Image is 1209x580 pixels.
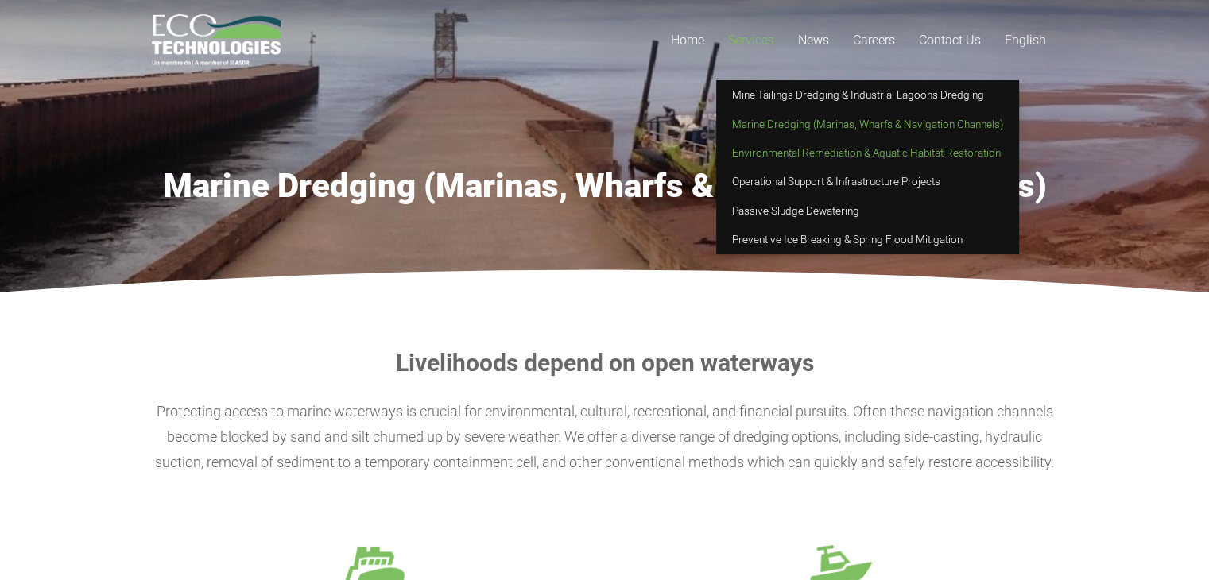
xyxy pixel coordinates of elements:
[396,349,814,377] strong: Livelihoods depend on open waterways
[671,33,704,48] span: Home
[798,33,829,48] span: News
[732,233,963,246] span: Preventive Ice Breaking & Spring Flood Mitigation
[716,225,1019,253] a: Preventive Ice Breaking & Spring Flood Mitigation
[732,175,940,188] span: Operational Support & Infrastructure Projects
[716,138,1019,167] a: Environmental Remediation & Aquatic Habitat Restoration
[732,88,984,101] span: Mine Tailings Dredging & Industrial Lagoons Dredging
[716,109,1019,137] a: Marine Dredging (Marinas, Wharfs & Navigation Channels)
[152,14,281,66] a: logo_EcoTech_ASDR_RGB
[1005,33,1046,48] span: English
[716,196,1019,225] a: Passive Sludge Dewatering
[919,33,981,48] span: Contact Us
[732,118,1003,130] span: Marine Dredging (Marinas, Wharfs & Navigation Channels)
[732,204,859,217] span: Passive Sludge Dewatering
[152,166,1058,206] h1: Marine Dredging (Marinas, Wharfs & Navigation Channels)
[732,146,1001,159] span: Environmental Remediation & Aquatic Habitat Restoration
[853,33,895,48] span: Careers
[728,33,774,48] span: Services
[716,80,1019,109] a: Mine Tailings Dredging & Industrial Lagoons Dredging
[716,167,1019,195] a: Operational Support & Infrastructure Projects
[152,399,1058,475] p: Protecting access to marine waterways is crucial for environmental, cultural, recreational, and f...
